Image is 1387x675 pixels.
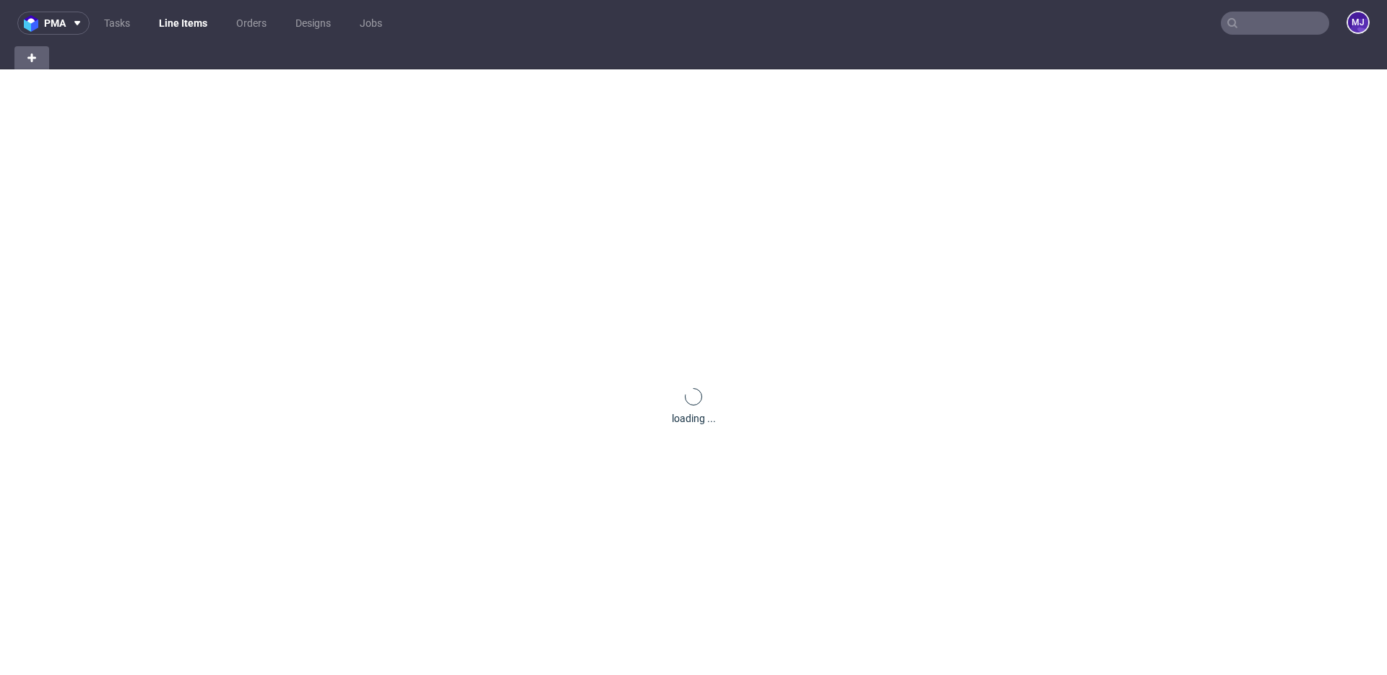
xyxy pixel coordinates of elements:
a: Orders [228,12,275,35]
a: Line Items [150,12,216,35]
img: logo [24,15,44,32]
figcaption: MJ [1348,12,1368,33]
button: pma [17,12,90,35]
a: Designs [287,12,340,35]
div: loading ... [672,411,716,426]
span: pma [44,18,66,28]
a: Tasks [95,12,139,35]
a: Jobs [351,12,391,35]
